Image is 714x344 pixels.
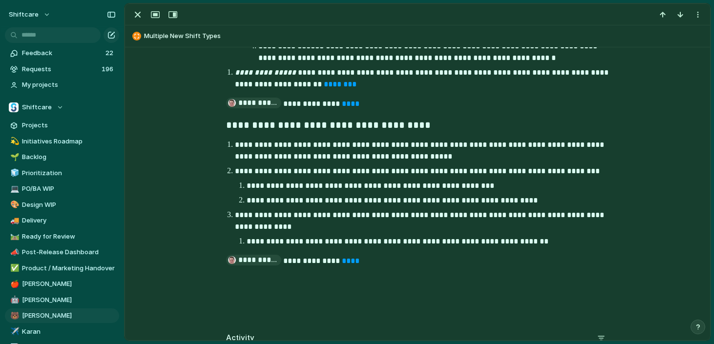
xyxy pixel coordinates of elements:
span: My projects [22,80,116,90]
button: 🌱 [9,152,19,162]
span: Shiftcare [22,102,52,112]
span: Post-Release Dashboard [22,247,116,257]
a: 🤖[PERSON_NAME] [5,293,119,307]
a: ✈️Karan [5,324,119,339]
span: Ready for Review [22,232,116,242]
span: Initiatives Roadmap [22,137,116,146]
a: 💻PO/BA WIP [5,182,119,196]
div: 🍎 [10,279,17,290]
div: 🎨 [10,199,17,210]
a: 🍎[PERSON_NAME] [5,277,119,291]
a: Projects [5,118,119,133]
span: Design WIP [22,200,116,210]
span: Projects [22,121,116,130]
a: Requests196 [5,62,119,77]
a: ✅Product / Marketing Handover [5,261,119,276]
div: 🐻 [10,310,17,322]
a: 📣Post-Release Dashboard [5,245,119,260]
button: 📣 [9,247,19,257]
a: 🎨Design WIP [5,198,119,212]
span: Prioritization [22,168,116,178]
button: shiftcare [4,7,56,22]
div: ✅ [10,263,17,274]
div: 💫 [10,136,17,147]
a: 🐻[PERSON_NAME] [5,308,119,323]
div: 🌱 [10,152,17,163]
span: [PERSON_NAME] [22,295,116,305]
div: 🤖 [10,294,17,305]
span: Multiple New Shift Types [144,31,706,41]
button: 🛤️ [9,232,19,242]
a: 🛤️Ready for Review [5,229,119,244]
span: Product / Marketing Handover [22,263,116,273]
span: Requests [22,64,99,74]
span: [PERSON_NAME] [22,311,116,321]
button: 🐻 [9,311,19,321]
a: 💫Initiatives Roadmap [5,134,119,149]
button: 🧊 [9,168,19,178]
div: 🚚 [10,215,17,226]
span: [PERSON_NAME] [22,279,116,289]
button: ✈️ [9,327,19,337]
button: Shiftcare [5,100,119,115]
div: 📣 [10,247,17,258]
div: 🧊 [10,167,17,179]
div: 🛤️ [10,231,17,242]
div: 💻 [10,183,17,195]
a: 🚚Delivery [5,213,119,228]
span: Delivery [22,216,116,225]
a: 🧊Prioritization [5,166,119,181]
button: 🤖 [9,295,19,305]
button: 🎨 [9,200,19,210]
button: 💻 [9,184,19,194]
h2: Activity [226,332,254,344]
button: ✅ [9,263,19,273]
button: 🍎 [9,279,19,289]
button: 🚚 [9,216,19,225]
span: 22 [105,48,115,58]
span: shiftcare [9,10,39,20]
a: My projects [5,78,119,92]
div: ✈️ [10,326,17,337]
span: PO/BA WIP [22,184,116,194]
span: 196 [102,64,115,74]
span: Feedback [22,48,103,58]
button: 💫 [9,137,19,146]
span: Backlog [22,152,116,162]
a: 🌱Backlog [5,150,119,164]
a: Feedback22 [5,46,119,61]
span: Karan [22,327,116,337]
button: Multiple New Shift Types [129,28,706,44]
